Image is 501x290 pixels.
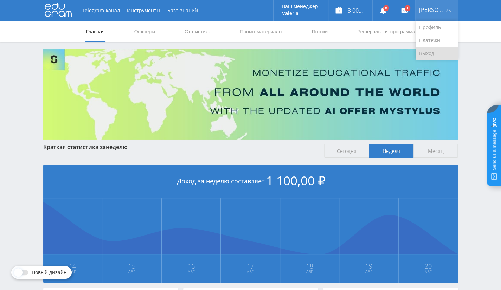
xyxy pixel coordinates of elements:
[85,21,105,42] a: Главная
[399,269,458,275] span: Авг
[281,269,339,275] span: Авг
[416,34,458,47] a: Платежи
[103,263,161,269] span: 15
[399,263,458,269] span: 20
[419,7,444,13] span: [PERSON_NAME]
[311,21,328,42] a: Потоки
[162,269,220,275] span: Авг
[239,21,283,42] a: Промо-материалы
[369,144,413,158] span: Неделя
[282,4,320,9] p: Ваш менеджер:
[32,270,67,275] span: Новый дизайн
[324,144,369,158] span: Сегодня
[106,143,128,151] span: неделю
[221,269,280,275] span: Авг
[282,11,320,16] p: Valeria
[416,21,458,34] a: Профиль
[162,263,220,269] span: 16
[43,49,458,140] img: Banner
[44,269,102,275] span: Авг
[43,144,317,150] div: Краткая статистика за
[281,263,339,269] span: 18
[340,263,398,269] span: 19
[416,47,458,60] a: Выход
[413,144,458,158] span: Месяц
[103,269,161,275] span: Авг
[357,21,416,42] a: Реферальная программа
[340,269,398,275] span: Авг
[134,21,156,42] a: Офферы
[43,165,458,198] div: Доход за неделю составляет
[221,263,280,269] span: 17
[184,21,211,42] a: Статистика
[44,263,102,269] span: 14
[266,172,326,189] span: 1 100,00 ₽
